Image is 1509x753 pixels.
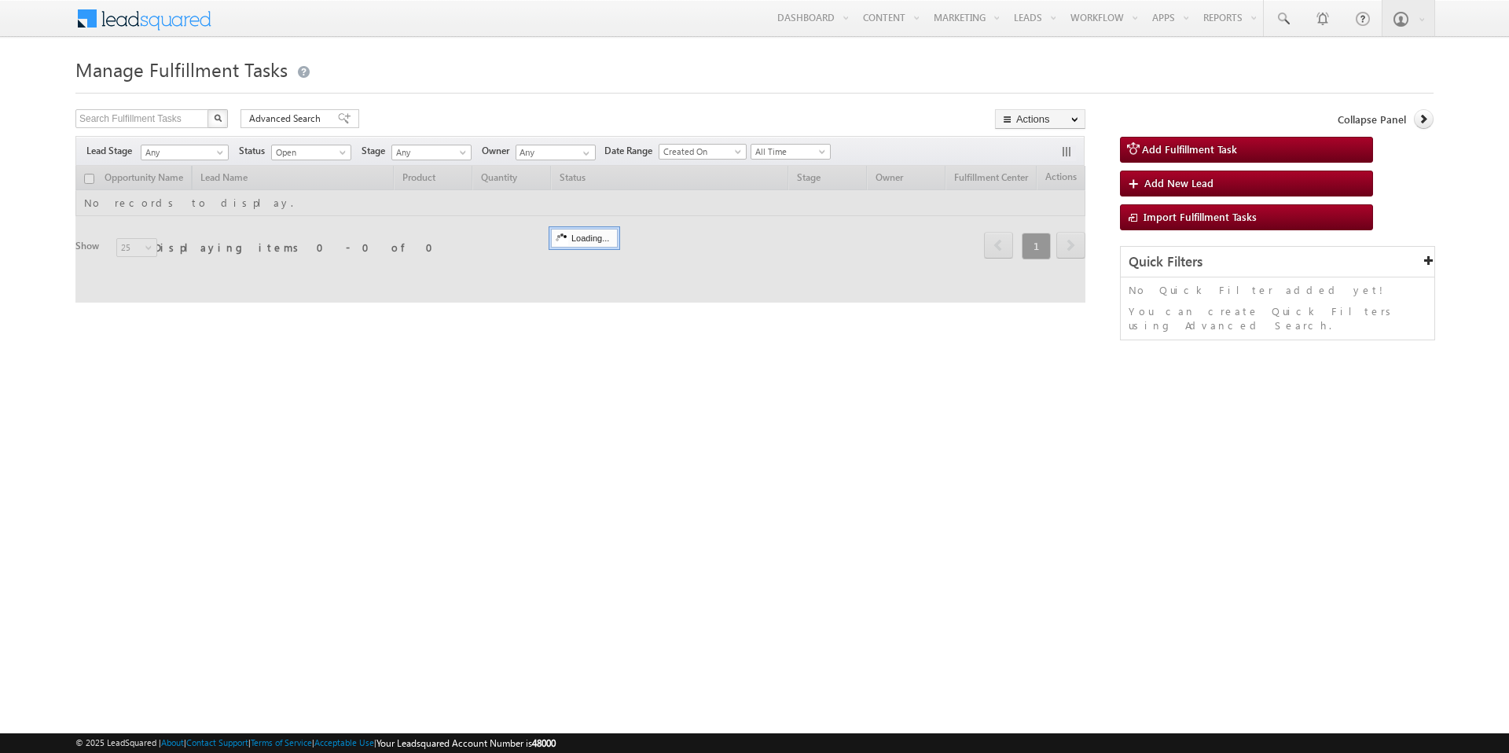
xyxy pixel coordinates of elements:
[1129,304,1426,332] p: You can create Quick Filters using Advanced Search.
[1144,210,1257,223] span: Import Fulfillment Tasks
[391,145,472,160] a: Any
[392,145,467,160] span: Any
[249,112,325,126] span: Advanced Search
[751,144,831,160] a: All Time
[314,737,374,747] a: Acceptable Use
[141,145,223,160] span: Any
[161,737,184,747] a: About
[272,145,347,160] span: Open
[141,145,229,160] a: Any
[482,144,516,158] span: Owner
[995,109,1085,129] button: Actions
[186,737,248,747] a: Contact Support
[1121,247,1434,277] div: Quick Filters
[86,144,138,158] span: Lead Stage
[1144,176,1213,189] span: Add New Lead
[751,145,826,159] span: All Time
[1129,283,1426,297] p: No Quick Filter added yet!
[604,144,659,158] span: Date Range
[376,737,556,749] span: Your Leadsquared Account Number is
[75,736,556,751] span: © 2025 LeadSquared | | | | |
[516,145,596,160] input: Type to Search
[362,144,391,158] span: Stage
[1142,142,1237,156] span: Add Fulfillment Task
[75,57,288,82] span: Manage Fulfillment Tasks
[659,145,741,159] span: Created On
[214,114,222,122] img: Search
[251,737,312,747] a: Terms of Service
[239,144,271,158] span: Status
[575,145,594,161] a: Show All Items
[659,144,747,160] a: Created On
[532,737,556,749] span: 48000
[1338,112,1406,127] span: Collapse Panel
[271,145,351,160] a: Open
[551,229,618,248] div: Loading...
